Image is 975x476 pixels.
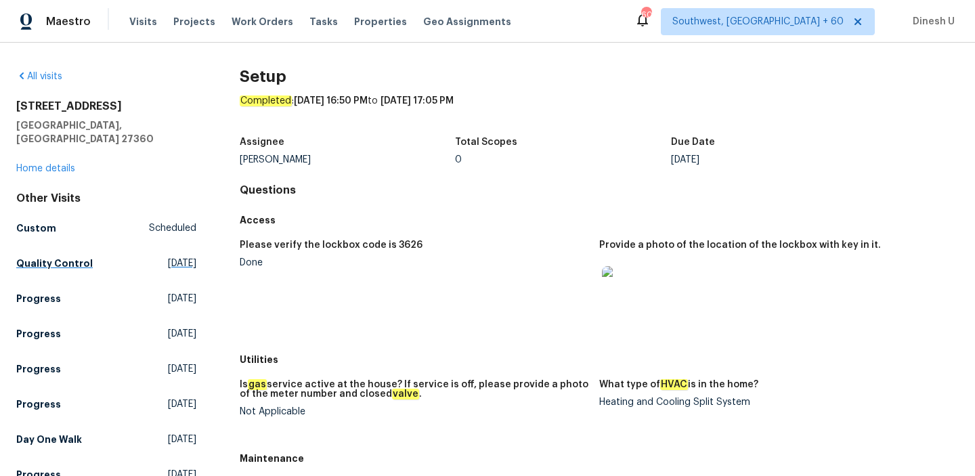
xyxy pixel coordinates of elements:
[173,15,215,28] span: Projects
[354,15,407,28] span: Properties
[168,327,196,341] span: [DATE]
[660,379,688,390] em: HVAC
[129,15,157,28] span: Visits
[240,94,959,129] div: : to
[16,397,61,411] h5: Progress
[16,100,196,113] h2: [STREET_ADDRESS]
[16,251,196,276] a: Quality Control[DATE]
[149,221,196,235] span: Scheduled
[240,240,422,250] h5: Please verify the lockbox code is 3626
[641,8,651,22] div: 604
[455,155,671,165] div: 0
[16,72,62,81] a: All visits
[240,213,959,227] h5: Access
[671,137,715,147] h5: Due Date
[16,192,196,205] div: Other Visits
[168,433,196,446] span: [DATE]
[16,118,196,146] h5: [GEOGRAPHIC_DATA], [GEOGRAPHIC_DATA] 27360
[16,216,196,240] a: CustomScheduled
[16,327,61,341] h5: Progress
[16,322,196,346] a: Progress[DATE]
[240,95,292,106] em: Completed
[240,137,284,147] h5: Assignee
[392,389,419,399] em: valve
[240,353,959,366] h5: Utilities
[232,15,293,28] span: Work Orders
[16,164,75,173] a: Home details
[168,362,196,376] span: [DATE]
[240,407,588,416] div: Not Applicable
[16,392,196,416] a: Progress[DATE]
[423,15,511,28] span: Geo Assignments
[309,17,338,26] span: Tasks
[16,357,196,381] a: Progress[DATE]
[168,257,196,270] span: [DATE]
[16,433,82,446] h5: Day One Walk
[16,286,196,311] a: Progress[DATE]
[16,221,56,235] h5: Custom
[16,427,196,452] a: Day One Walk[DATE]
[240,155,456,165] div: [PERSON_NAME]
[599,397,948,407] div: Heating and Cooling Split System
[907,15,955,28] span: Dinesh U
[381,96,454,106] span: [DATE] 17:05 PM
[294,96,368,106] span: [DATE] 16:50 PM
[16,257,93,270] h5: Quality Control
[599,240,881,250] h5: Provide a photo of the location of the lockbox with key in it.
[240,452,959,465] h5: Maintenance
[671,155,887,165] div: [DATE]
[240,183,959,197] h4: Questions
[168,397,196,411] span: [DATE]
[455,137,517,147] h5: Total Scopes
[168,292,196,305] span: [DATE]
[240,380,588,399] h5: Is service active at the house? If service is off, please provide a photo of the meter number and...
[599,380,758,389] h5: What type of is in the home?
[248,379,267,390] em: gas
[240,258,588,267] div: Done
[16,362,61,376] h5: Progress
[16,292,61,305] h5: Progress
[240,70,959,83] h2: Setup
[46,15,91,28] span: Maestro
[672,15,844,28] span: Southwest, [GEOGRAPHIC_DATA] + 60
